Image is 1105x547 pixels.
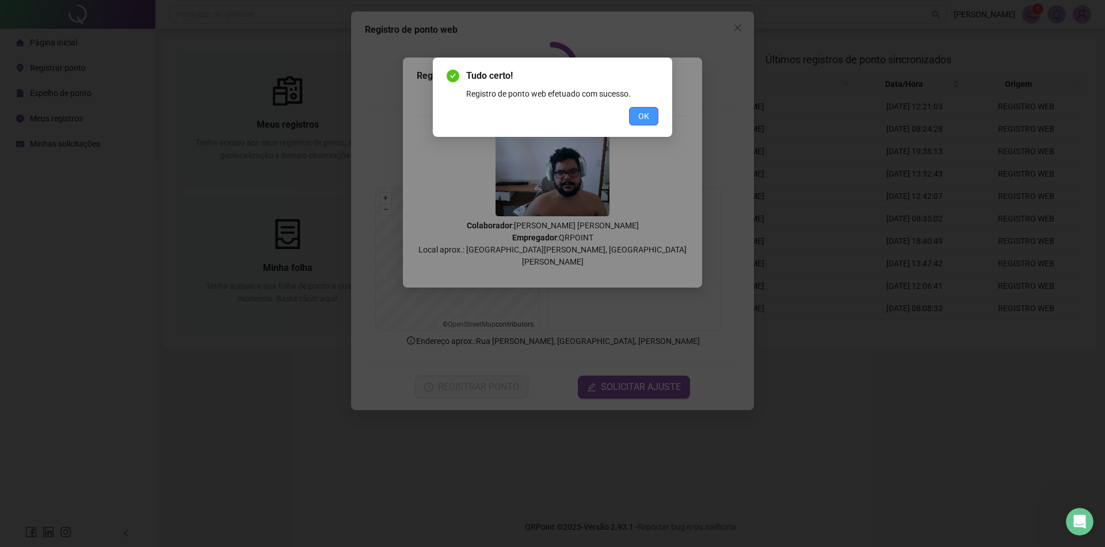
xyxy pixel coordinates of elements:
span: OK [638,110,649,123]
span: Tudo certo! [466,69,658,83]
button: OK [629,107,658,125]
span: check-circle [447,70,459,82]
iframe: Intercom live chat [1066,508,1093,535]
div: Registro de ponto web efetuado com sucesso. [466,87,658,100]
